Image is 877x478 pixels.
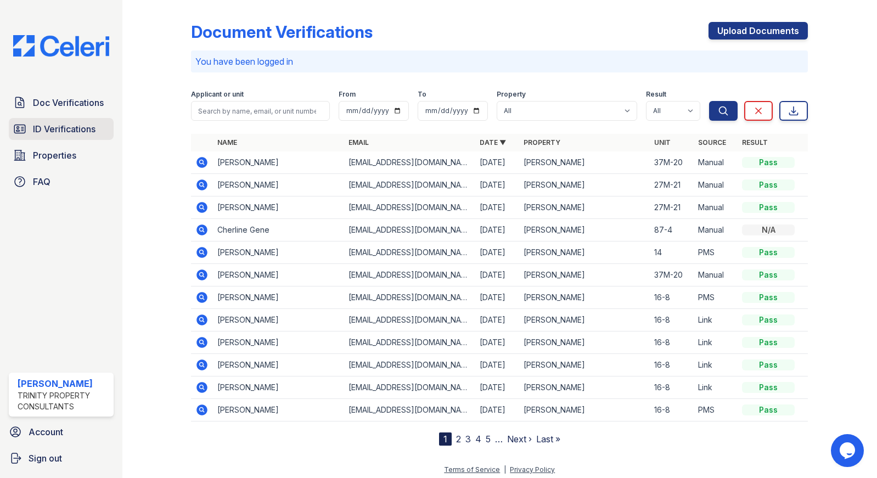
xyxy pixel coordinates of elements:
td: [PERSON_NAME] [213,264,344,286]
td: PMS [694,399,738,421]
a: Name [217,138,237,147]
label: To [418,90,426,99]
td: [EMAIL_ADDRESS][DOMAIN_NAME] [344,376,475,399]
a: FAQ [9,171,114,193]
a: 4 [475,434,481,445]
td: [EMAIL_ADDRESS][DOMAIN_NAME] [344,174,475,196]
td: [EMAIL_ADDRESS][DOMAIN_NAME] [344,286,475,309]
td: 16-8 [650,399,694,421]
td: [EMAIL_ADDRESS][DOMAIN_NAME] [344,151,475,174]
label: Property [497,90,526,99]
td: PMS [694,241,738,264]
iframe: chat widget [831,434,866,467]
a: Last » [536,434,560,445]
div: Pass [742,404,795,415]
a: Upload Documents [709,22,808,40]
td: [PERSON_NAME] [519,174,650,196]
a: Account [4,421,118,443]
td: [EMAIL_ADDRESS][DOMAIN_NAME] [344,399,475,421]
label: Applicant or unit [191,90,244,99]
a: Next › [507,434,532,445]
td: [EMAIL_ADDRESS][DOMAIN_NAME] [344,264,475,286]
p: You have been logged in [195,55,803,68]
td: Manual [694,174,738,196]
a: Unit [654,138,671,147]
td: [PERSON_NAME] [213,241,344,264]
a: Properties [9,144,114,166]
td: [PERSON_NAME] [519,196,650,219]
span: … [495,432,503,446]
td: [PERSON_NAME] [213,286,344,309]
td: [PERSON_NAME] [213,174,344,196]
a: 5 [486,434,491,445]
a: Terms of Service [444,465,500,474]
div: | [504,465,506,474]
td: 16-8 [650,354,694,376]
td: Link [694,354,738,376]
td: [DATE] [475,286,519,309]
div: Pass [742,247,795,258]
td: [DATE] [475,399,519,421]
span: Doc Verifications [33,96,104,109]
td: Cherline Gene [213,219,344,241]
div: Document Verifications [191,22,373,42]
td: PMS [694,286,738,309]
td: [DATE] [475,219,519,241]
a: ID Verifications [9,118,114,140]
span: Sign out [29,452,62,465]
td: [DATE] [475,174,519,196]
div: Pass [742,157,795,168]
td: Manual [694,219,738,241]
td: [PERSON_NAME] [213,331,344,354]
div: Pass [742,382,795,393]
td: 27M-21 [650,196,694,219]
td: [PERSON_NAME] [519,354,650,376]
td: [EMAIL_ADDRESS][DOMAIN_NAME] [344,196,475,219]
div: Pass [742,337,795,348]
td: [PERSON_NAME] [519,399,650,421]
td: [PERSON_NAME] [519,264,650,286]
td: 16-8 [650,331,694,354]
input: Search by name, email, or unit number [191,101,330,121]
td: 87-4 [650,219,694,241]
td: [PERSON_NAME] [519,219,650,241]
a: Privacy Policy [510,465,555,474]
a: Date ▼ [480,138,506,147]
div: Pass [742,179,795,190]
a: Doc Verifications [9,92,114,114]
td: [DATE] [475,264,519,286]
td: [DATE] [475,151,519,174]
td: 37M-20 [650,151,694,174]
div: Pass [742,314,795,325]
span: ID Verifications [33,122,95,136]
td: Link [694,309,738,331]
div: Trinity Property Consultants [18,390,109,412]
label: From [339,90,356,99]
div: Pass [742,292,795,303]
td: [PERSON_NAME] [213,399,344,421]
td: [DATE] [475,241,519,264]
td: [EMAIL_ADDRESS][DOMAIN_NAME] [344,241,475,264]
span: Properties [33,149,76,162]
td: 16-8 [650,286,694,309]
td: 14 [650,241,694,264]
span: FAQ [33,175,50,188]
td: [PERSON_NAME] [213,196,344,219]
td: 27M-21 [650,174,694,196]
td: Manual [694,151,738,174]
td: [PERSON_NAME] [213,354,344,376]
a: Result [742,138,768,147]
td: [DATE] [475,331,519,354]
a: Property [524,138,560,147]
img: CE_Logo_Blue-a8612792a0a2168367f1c8372b55b34899dd931a85d93a1a3d3e32e68fde9ad4.png [4,35,118,57]
a: Email [348,138,369,147]
td: [PERSON_NAME] [519,151,650,174]
td: [PERSON_NAME] [519,241,650,264]
td: [PERSON_NAME] [213,151,344,174]
td: Link [694,331,738,354]
a: Sign out [4,447,118,469]
a: 3 [465,434,471,445]
td: [PERSON_NAME] [519,331,650,354]
td: [EMAIL_ADDRESS][DOMAIN_NAME] [344,354,475,376]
